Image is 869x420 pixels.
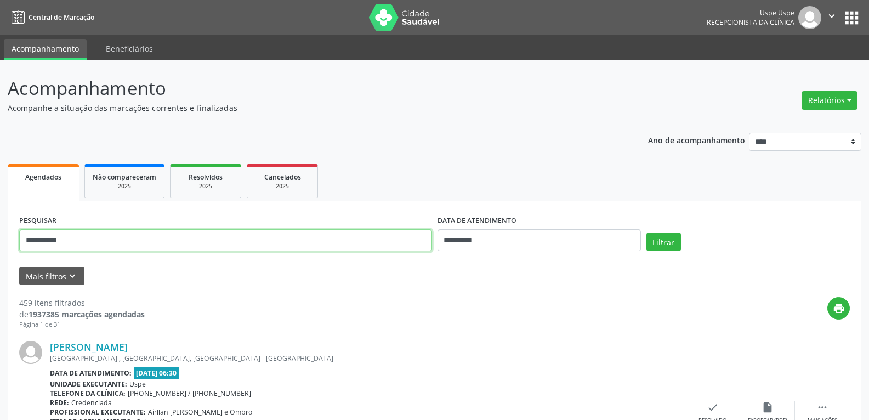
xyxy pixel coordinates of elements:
div: 2025 [255,182,310,191]
div: Uspe Uspe [707,8,794,18]
span: Não compareceram [93,172,156,182]
span: Resolvidos [189,172,223,182]
button:  [821,6,842,29]
span: Uspe [129,379,146,389]
div: Página 1 de 31 [19,320,145,329]
div: [GEOGRAPHIC_DATA] , [GEOGRAPHIC_DATA], [GEOGRAPHIC_DATA] - [GEOGRAPHIC_DATA] [50,354,685,363]
div: 2025 [178,182,233,191]
a: Central de Marcação [8,8,94,26]
b: Telefone da clínica: [50,389,126,398]
span: Agendados [25,172,61,182]
p: Ano de acompanhamento [648,133,745,147]
a: Acompanhamento [4,39,87,60]
span: Airllan [PERSON_NAME] e Ombro [148,407,252,417]
i: check [707,401,719,413]
button: print [827,297,850,320]
div: de [19,309,145,320]
a: [PERSON_NAME] [50,341,128,353]
div: 2025 [93,182,156,191]
b: Profissional executante: [50,407,146,417]
i:  [826,10,838,22]
label: DATA DE ATENDIMENTO [438,212,516,229]
i: print [833,303,845,315]
i: insert_drive_file [762,401,774,413]
button: Mais filtroskeyboard_arrow_down [19,267,84,286]
button: Relatórios [802,91,857,110]
a: Beneficiários [98,39,161,58]
span: Central de Marcação [29,13,94,22]
span: Cancelados [264,172,301,182]
b: Rede: [50,398,69,407]
p: Acompanhamento [8,75,605,102]
img: img [798,6,821,29]
img: img [19,341,42,364]
span: [PHONE_NUMBER] / [PHONE_NUMBER] [128,389,251,398]
b: Unidade executante: [50,379,127,389]
i: keyboard_arrow_down [66,270,78,282]
span: [DATE] 06:30 [134,367,180,379]
button: Filtrar [646,233,681,251]
span: Credenciada [71,398,112,407]
button: apps [842,8,861,27]
div: 459 itens filtrados [19,297,145,309]
i:  [816,401,828,413]
strong: 1937385 marcações agendadas [29,309,145,320]
span: Recepcionista da clínica [707,18,794,27]
b: Data de atendimento: [50,368,132,378]
p: Acompanhe a situação das marcações correntes e finalizadas [8,102,605,114]
label: PESQUISAR [19,212,56,229]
